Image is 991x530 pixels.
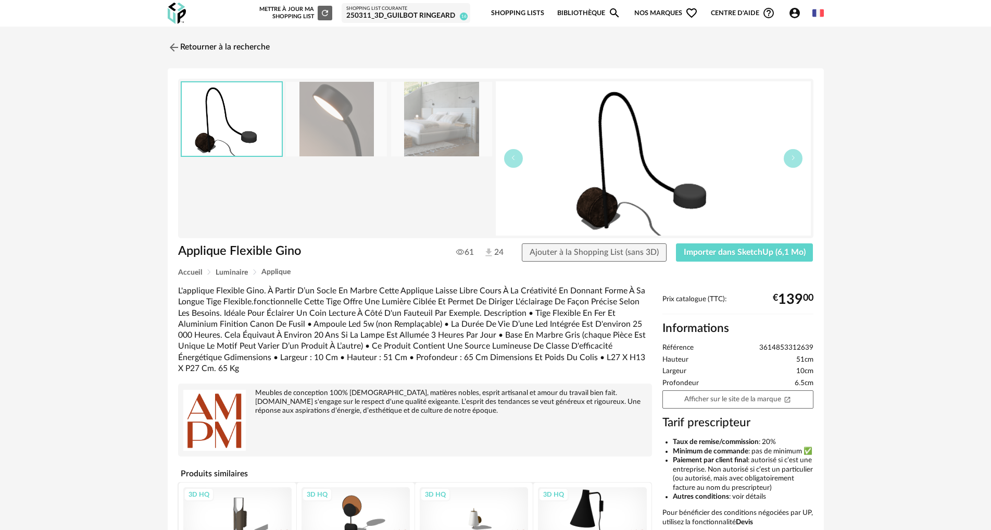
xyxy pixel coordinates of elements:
div: Mettre à jour ma Shopping List [257,6,332,20]
span: 51cm [796,355,813,365]
span: 10cm [796,367,813,376]
h1: Applique Flexible Gino [178,243,437,260]
div: € 00 [773,295,813,304]
span: Help Circle Outline icon [762,7,775,19]
button: Importer dans SketchUp (6,1 Mo) [676,243,813,262]
b: Minimum de commande [673,448,748,455]
div: Meubles de conception 100% [DEMOGRAPHIC_DATA], matières nobles, esprit artisanal et amour du trav... [183,389,647,415]
img: brand logo [183,389,246,451]
span: 61 [456,247,474,257]
span: Applique [261,268,291,276]
div: Prix catalogue (TTC): [662,295,813,314]
div: Shopping List courante [346,6,466,12]
div: 3D HQ [302,488,332,501]
div: 3D HQ [184,488,214,501]
img: fr [812,7,824,19]
span: 24 [483,247,503,258]
h2: Informations [662,321,813,336]
span: Refresh icon [320,10,330,16]
li: : pas de minimum ✅ [673,447,813,457]
h4: Produits similaires [178,466,652,482]
div: 3D HQ [538,488,569,501]
a: Retourner à la recherche [168,36,270,59]
b: Autres conditions [673,493,729,500]
img: 72bdfb9d1e331f19e72fc6fd7688d57b.jpg [391,82,492,156]
img: thumbnail.png [496,81,811,236]
span: Référence [662,343,694,353]
span: Importer dans SketchUp (6,1 Mo) [684,248,806,256]
span: 6.5cm [795,379,813,388]
img: svg+xml;base64,PHN2ZyB3aWR0aD0iMjQiIGhlaWdodD0iMjQiIHZpZXdCb3g9IjAgMCAyNCAyNCIgZmlsbD0ibm9uZSIgeG... [168,41,180,54]
div: 3D HQ [420,488,450,501]
a: Afficher sur le site de la marqueOpen In New icon [662,390,813,409]
img: cbe68e6c83946bfa3fefd19791d5ecb0.jpg [286,82,387,156]
b: Devis [736,519,753,526]
img: OXP [168,3,186,24]
span: Luminaire [216,269,248,276]
span: Heart Outline icon [685,7,698,19]
span: 3614853312639 [759,343,813,353]
li: : 20% [673,438,813,447]
span: Account Circle icon [788,7,806,19]
span: Open In New icon [784,395,791,402]
span: Profondeur [662,379,699,388]
span: Hauteur [662,355,688,365]
img: thumbnail.png [182,82,282,156]
span: Largeur [662,367,686,376]
div: 250311_3D_GUILBOT RINGEARD [346,11,466,21]
p: Pour bénéficier des conditions négociées par UP, utilisez la fonctionnalité [662,509,813,527]
b: Taux de remise/commission [673,438,759,446]
li: : voir détails [673,492,813,502]
a: Shopping List courante 250311_3D_GUILBOT RINGEARD 16 [346,6,466,21]
div: L'applique Flexible Gino. À Partir D’un Socle En Marbre Cette Applique Laisse Libre Cours À La Cr... [178,286,652,374]
li: : autorisé si c’est une entreprise. Non autorisé si c’est un particulier (ou autorisé, mais avec ... [673,456,813,492]
a: Shopping Lists [491,1,544,26]
span: Ajouter à la Shopping List (sans 3D) [530,248,659,256]
span: Nos marques [634,1,698,26]
h3: Tarif prescripteur [662,415,813,430]
span: Centre d'aideHelp Circle Outline icon [711,7,775,19]
span: Magnify icon [608,7,621,19]
b: Paiement par client final [673,457,748,464]
span: Accueil [178,269,202,276]
button: Ajouter à la Shopping List (sans 3D) [522,243,667,262]
span: Account Circle icon [788,7,801,19]
span: 139 [778,295,803,304]
span: 16 [460,13,468,20]
div: Breadcrumb [178,268,813,276]
a: BibliothèqueMagnify icon [557,1,621,26]
img: Téléchargements [483,247,494,258]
